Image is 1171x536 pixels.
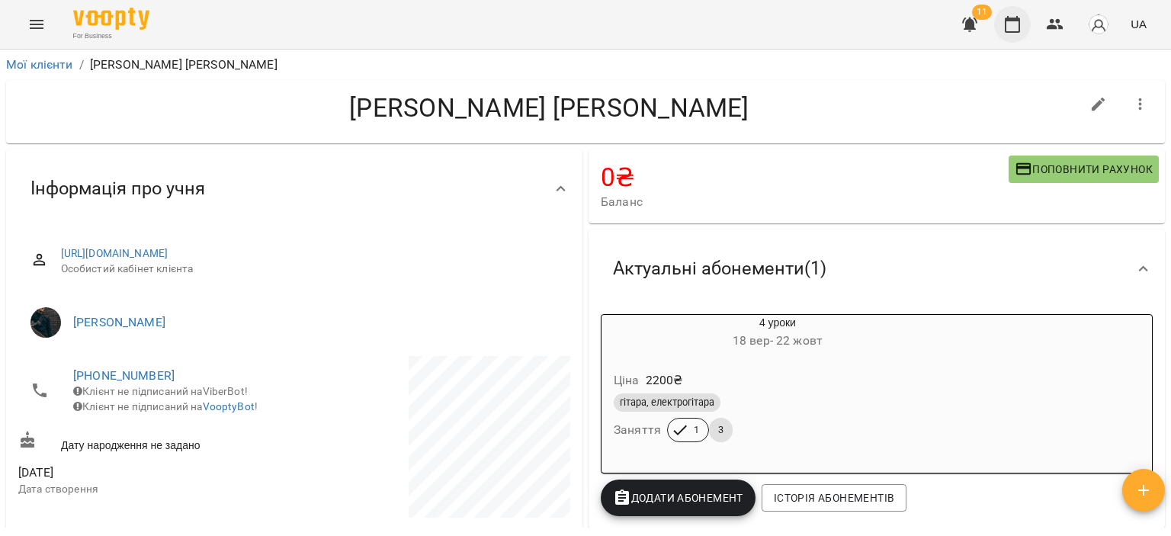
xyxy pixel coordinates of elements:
[73,400,258,412] span: Клієнт не підписаний на !
[646,371,683,390] p: 2200 ₴
[73,315,165,329] a: [PERSON_NAME]
[762,484,906,512] button: Історія абонементів
[73,8,149,30] img: Voopty Logo
[90,56,278,74] p: [PERSON_NAME] [PERSON_NAME]
[15,428,294,456] div: Дату народження не задано
[601,162,1009,193] h4: 0 ₴
[1015,160,1153,178] span: Поповнити рахунок
[589,229,1165,308] div: Актуальні абонементи(1)
[61,247,168,259] a: [URL][DOMAIN_NAME]
[614,370,640,391] h6: Ціна
[972,5,992,20] span: 11
[6,149,582,228] div: Інформація про учня
[6,56,1165,74] nav: breadcrumb
[601,193,1009,211] span: Баланс
[1124,10,1153,38] button: UA
[1009,156,1159,183] button: Поповнити рахунок
[614,396,720,409] span: гітара, електрогітара
[733,333,823,348] span: 18 вер - 22 жовт
[30,307,61,338] img: Воробей Павло
[613,257,826,281] span: Актуальні абонементи ( 1 )
[614,419,661,441] h6: Заняття
[685,423,708,437] span: 1
[601,480,756,516] button: Додати Абонемент
[613,489,743,507] span: Додати Абонемент
[774,489,894,507] span: Історія абонементів
[18,6,55,43] button: Menu
[709,423,733,437] span: 3
[73,385,248,397] span: Клієнт не підписаний на ViberBot!
[79,56,84,74] li: /
[6,57,73,72] a: Мої клієнти
[602,315,954,351] div: 4 уроки
[602,315,954,461] button: 4 уроки18 вер- 22 жовтЦіна2200₴гітара, електрогітараЗаняття13
[73,368,175,383] a: [PHONE_NUMBER]
[18,464,291,482] span: [DATE]
[30,177,205,201] span: Інформація про учня
[18,482,291,497] p: Дата створення
[1131,16,1147,32] span: UA
[18,92,1080,124] h4: [PERSON_NAME] [PERSON_NAME]
[1088,14,1109,35] img: avatar_s.png
[203,400,255,412] a: VooptyBot
[61,262,558,277] span: Особистий кабінет клієнта
[73,31,149,41] span: For Business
